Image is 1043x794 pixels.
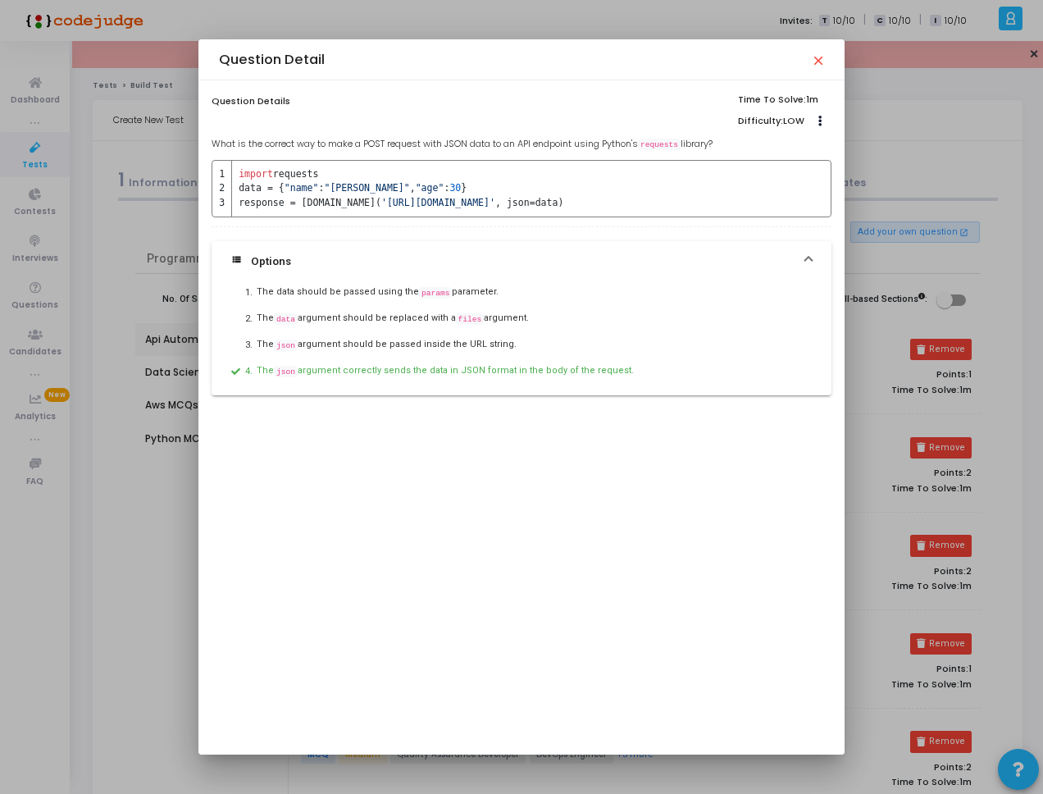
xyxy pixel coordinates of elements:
span: 1m [806,93,818,106]
td: data = { : , : } [232,181,564,195]
span: "name" [285,182,319,194]
span: "[PERSON_NAME]" [324,182,409,194]
code: json [274,366,298,377]
div: Options [251,253,291,270]
code: data [274,313,298,325]
mat-expansion-panel-header: Options [212,241,831,282]
span: Question Details [212,94,290,108]
h4: Question Detail [219,52,325,68]
span: 30 [449,182,461,194]
span: 3. [240,337,257,354]
span: LOW [783,114,804,127]
button: Actions [808,110,831,133]
p: Time To Solve: [738,94,831,105]
p: Difficulty: [738,116,804,126]
code: json [274,340,298,351]
span: 2. [240,311,257,327]
div: Options [212,282,831,396]
td: requests [232,161,564,181]
p: The argument should be passed inside the URL string. [257,336,692,354]
p: What is the correct way to make a POST request with JSON data to an API endpoint using Python's l... [212,137,831,151]
p: The argument should be replaced with a argument. [257,310,692,327]
span: import [239,168,273,180]
code: params [419,287,452,299]
code: requests [638,139,681,150]
code: files [456,313,484,325]
mat-icon: close [811,53,824,66]
td: response = [DOMAIN_NAME]( , json=data) [232,196,564,217]
p: The argument correctly sends the data in JSON format in the body of the request. [257,363,692,380]
span: 1. [240,285,257,301]
span: 4. [240,363,257,380]
span: '[URL][DOMAIN_NAME]' [381,197,495,208]
span: "age" [416,182,444,194]
p: The data should be passed using the parameter. [257,284,692,301]
mat-icon: view_list [231,254,246,269]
